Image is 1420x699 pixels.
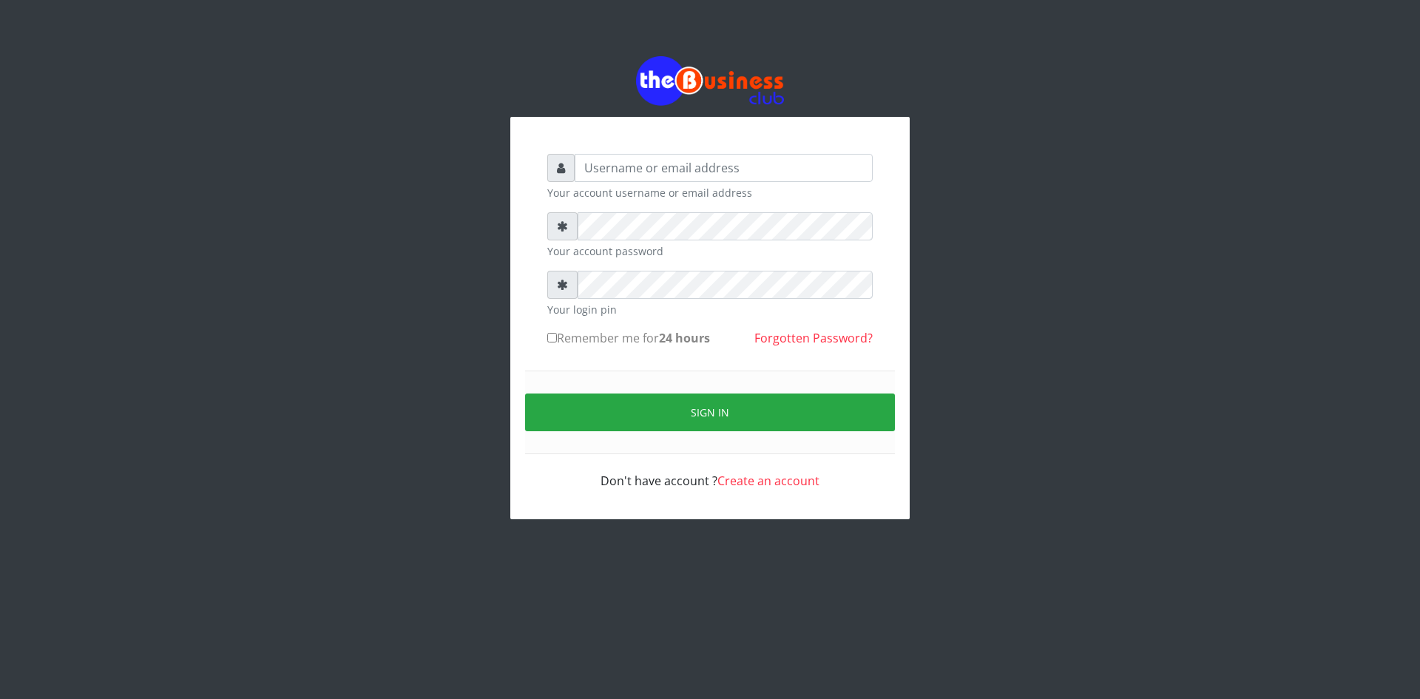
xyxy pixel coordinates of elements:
[547,333,557,342] input: Remember me for24 hours
[547,185,873,200] small: Your account username or email address
[754,330,873,346] a: Forgotten Password?
[525,394,895,431] button: Sign in
[575,154,873,182] input: Username or email address
[547,243,873,259] small: Your account password
[547,454,873,490] div: Don't have account ?
[659,330,710,346] b: 24 hours
[717,473,819,489] a: Create an account
[547,302,873,317] small: Your login pin
[547,329,710,347] label: Remember me for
